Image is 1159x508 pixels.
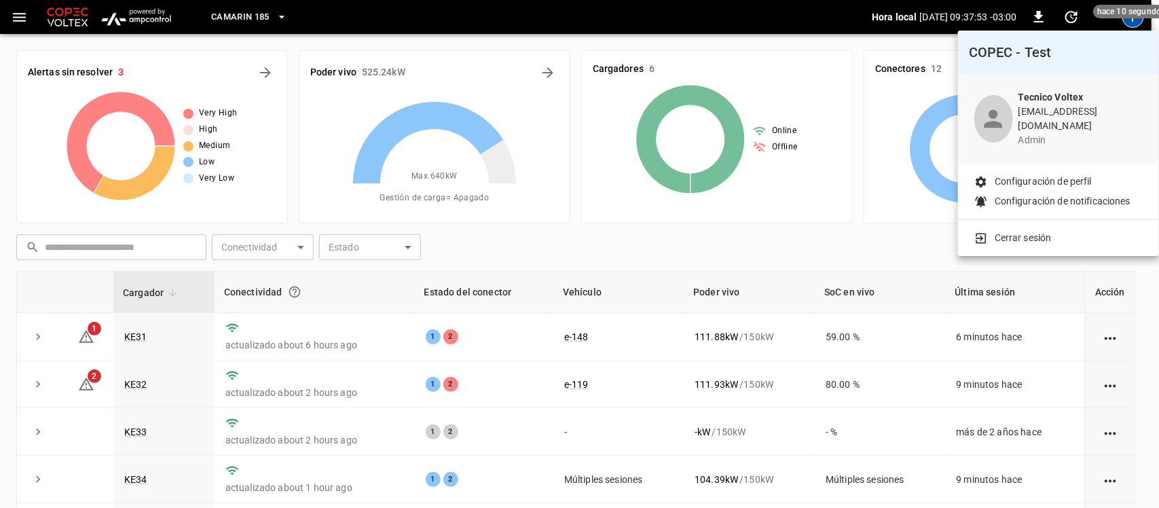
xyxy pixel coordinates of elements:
p: [EMAIL_ADDRESS][DOMAIN_NAME] [1018,105,1143,133]
p: Cerrar sesión [995,231,1052,245]
b: Tecnico Voltex [1018,92,1084,103]
p: Configuración de notificaciones [995,194,1130,208]
p: Configuración de perfil [995,175,1092,189]
p: admin [1018,133,1143,147]
div: profile-icon [974,95,1013,143]
h6: COPEC - Test [969,41,1148,63]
